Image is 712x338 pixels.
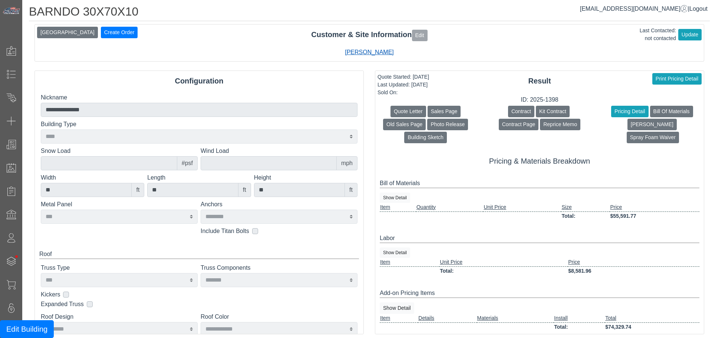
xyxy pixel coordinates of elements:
a: [EMAIL_ADDRESS][DOMAIN_NAME] [580,6,688,12]
img: Metals Direct Inc Logo [2,7,21,15]
td: Price [568,258,699,267]
button: [PERSON_NAME] [627,119,677,130]
div: Add-on Pricing Items [380,289,699,298]
label: Length [147,173,251,182]
div: Configuration [35,75,363,86]
button: Sales Page [428,106,461,117]
label: Truss Type [41,263,198,272]
td: Size [561,203,610,212]
label: Include Titan Bolts [201,227,249,236]
td: $8,581.96 [568,266,699,275]
label: Metal Panel [41,200,198,209]
div: Last Updated: [DATE] [378,81,429,89]
div: #psf [177,156,198,170]
div: ID: 2025-1398 [375,95,704,104]
label: Width [41,173,144,182]
a: [PERSON_NAME] [345,49,394,55]
button: Contract Page [499,119,539,130]
button: [GEOGRAPHIC_DATA] [37,27,98,38]
td: Total: [439,266,568,275]
button: Contract [508,106,534,117]
label: Snow Load [41,147,198,155]
td: Unit Price [439,258,568,267]
div: ft [238,183,251,197]
td: Unit Price [483,203,561,212]
td: Total: [554,322,605,331]
button: Kit Contract [536,106,570,117]
div: Customer & Site Information [35,29,704,41]
label: Height [254,173,357,182]
button: Reprice Memo [540,119,580,130]
label: Anchors [201,200,357,209]
label: Expanded Truss [41,300,84,309]
td: Item [380,203,416,212]
button: Show Detail [380,247,410,258]
button: Update [678,29,702,40]
label: Roof Color [201,312,357,321]
div: Last Contacted: not contacted [640,27,676,42]
div: ft [131,183,144,197]
button: Create Order [101,27,138,38]
button: Bill Of Materials [650,106,693,117]
button: Spray Foam Waiver [627,132,679,143]
label: Kickers [41,290,60,299]
td: Total [605,314,699,323]
button: Print Pricing Detail [652,73,702,85]
div: mph [336,156,357,170]
button: Quote Letter [390,106,426,117]
button: Show Detail [380,193,410,203]
button: Show Detail [380,302,414,314]
div: | [580,4,708,13]
div: Labor [380,234,699,243]
button: Photo Release [427,119,468,130]
td: Quantity [416,203,483,212]
label: Wind Load [201,147,357,155]
button: Pricing Detail [611,106,648,117]
td: Materials [477,314,554,323]
span: Logout [689,6,708,12]
td: $55,591.77 [610,211,699,220]
button: Edit [412,30,428,41]
label: Nickname [41,93,357,102]
h1: BARNDO 30X70X10 [29,4,710,21]
td: Item [380,314,418,323]
label: Building Type [41,120,357,129]
div: Sold On: [378,89,429,96]
div: Quote Started: [DATE] [378,73,429,81]
td: Price [610,203,699,212]
h5: Pricing & Materials Breakdown [380,157,699,165]
div: Roof [39,250,359,259]
td: $74,329.74 [605,322,699,331]
button: Building Sketch [404,132,447,143]
label: Truss Components [201,263,357,272]
div: ft [345,183,357,197]
td: Details [418,314,477,323]
label: Roof Design [41,312,198,321]
span: • [7,245,26,269]
div: Result [375,75,704,86]
button: Old Sales Page [383,119,426,130]
div: Bill of Materials [380,179,699,188]
td: Item [380,258,439,267]
td: Total: [561,211,610,220]
td: Install [554,314,605,323]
